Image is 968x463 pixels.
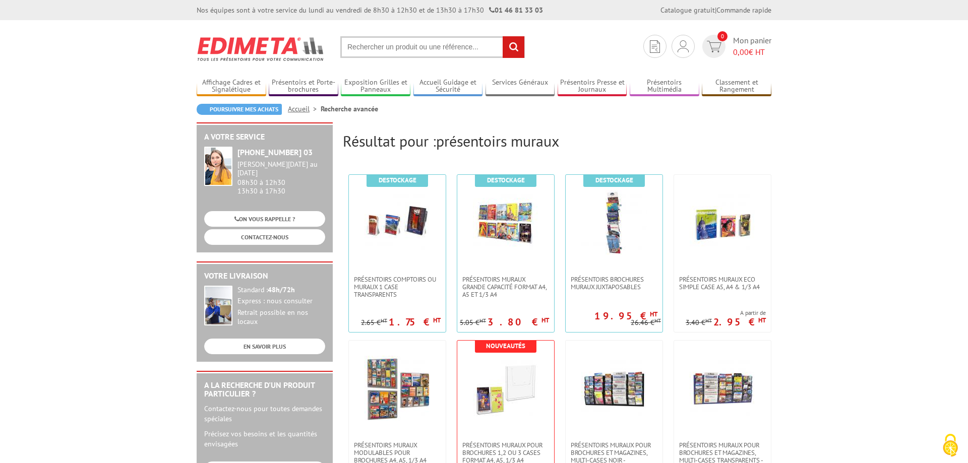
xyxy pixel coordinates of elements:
sup: HT [541,316,549,324]
p: Précisez vos besoins et les quantités envisagées [204,429,325,449]
p: 2.65 € [361,319,387,326]
a: Catalogue gratuit [660,6,715,15]
img: PRÉSENTOIRS MURAUX POUR BROCHURES ET MAGAZINES, MULTI-CASES TRANSPARENTS - ASSEMBLABLES [690,356,755,421]
span: 0,00 [733,47,749,57]
a: Commande rapide [716,6,771,15]
div: | [660,5,771,15]
span: 0 [717,31,728,41]
img: Présentoirs muraux modulables pour brochures A4, A5, 1/3 A4 VISIODOC [365,356,430,421]
h2: A la recherche d'un produit particulier ? [204,381,325,399]
img: Edimeta [197,30,325,68]
a: Présentoirs Multimédia [630,78,699,95]
div: Nos équipes sont à votre service du lundi au vendredi de 8h30 à 12h30 et de 13h30 à 17h30 [197,5,543,15]
a: Poursuivre mes achats [197,104,282,115]
a: ON VOUS RAPPELLE ? [204,211,325,227]
div: Express : nous consulter [237,297,325,306]
p: Contactez-nous pour toutes demandes spéciales [204,404,325,424]
p: 1.75 € [389,319,441,325]
img: Présentoirs brochures muraux juxtaposables [581,190,647,255]
img: widget-livraison.jpg [204,286,232,325]
a: Accueil [288,104,321,113]
a: Affichage Cadres et Signalétique [197,78,266,95]
a: EN SAVOIR PLUS [204,339,325,354]
input: Rechercher un produit ou une référence... [340,36,525,58]
sup: HT [705,317,712,324]
p: 26.46 € [631,319,661,326]
span: présentoirs muraux [436,131,559,151]
strong: 01 46 81 33 03 [489,6,543,15]
p: 19.95 € [594,313,657,319]
a: Présentoirs muraux Eco simple case A5, A4 & 1/3 A4 [674,276,771,291]
div: Standard : [237,286,325,295]
a: Présentoirs brochures muraux juxtaposables [566,276,662,291]
a: Présentoirs comptoirs ou muraux 1 case Transparents [349,276,446,298]
a: Exposition Grilles et Panneaux [341,78,410,95]
b: Nouveautés [486,342,525,350]
p: 5.05 € [460,319,486,326]
img: devis rapide [707,41,721,52]
span: Présentoirs brochures muraux juxtaposables [571,276,657,291]
a: Services Généraux [486,78,555,95]
a: devis rapide 0 Mon panier 0,00€ HT [700,35,771,58]
h2: Résultat pour : [343,133,771,149]
button: Cookies (fenêtre modale) [933,429,968,463]
b: Destockage [487,176,525,184]
a: Accueil Guidage et Sécurité [413,78,483,95]
div: Retrait possible en nos locaux [237,308,325,326]
a: PRÉSENTOIRS MURAUX GRANDE CAPACITÉ FORMAT A4, A5 ET 1/3 A4 [457,276,554,298]
li: Recherche avancée [321,104,378,114]
img: Présentoirs muraux Eco simple case A5, A4 & 1/3 A4 [690,190,755,255]
img: Cookies (fenêtre modale) [938,433,963,458]
h2: Votre livraison [204,272,325,281]
sup: HT [381,317,387,324]
img: devis rapide [650,40,660,53]
p: 2.95 € [713,319,766,325]
a: CONTACTEZ-NOUS [204,229,325,245]
img: widget-service.jpg [204,147,232,186]
a: Classement et Rangement [702,78,771,95]
span: PRÉSENTOIRS MURAUX GRANDE CAPACITÉ FORMAT A4, A5 ET 1/3 A4 [462,276,549,298]
sup: HT [650,310,657,318]
p: 3.80 € [488,319,549,325]
div: 08h30 à 12h30 13h30 à 17h30 [237,160,325,195]
strong: [PHONE_NUMBER] 03 [237,147,313,157]
div: [PERSON_NAME][DATE] au [DATE] [237,160,325,177]
span: Mon panier [733,35,771,58]
sup: HT [479,317,486,324]
span: € HT [733,46,771,58]
b: Destockage [379,176,416,184]
sup: HT [433,316,441,324]
img: Présentoirs comptoirs ou muraux 1 case Transparents [365,190,430,255]
h2: A votre service [204,133,325,142]
input: rechercher [503,36,524,58]
span: Présentoirs muraux Eco simple case A5, A4 & 1/3 A4 [679,276,766,291]
b: Destockage [595,176,633,184]
span: Présentoirs comptoirs ou muraux 1 case Transparents [354,276,441,298]
strong: 48h/72h [268,285,295,294]
img: PRÉSENTOIRS MURAUX GRANDE CAPACITÉ FORMAT A4, A5 ET 1/3 A4 [473,190,538,255]
a: Présentoirs Presse et Journaux [558,78,627,95]
p: 3.40 € [686,319,712,326]
img: PRÉSENTOIRS MURAUX POUR BROCHURES 1,2 OU 3 CASES FORMAT A4, A5, 1/3 A4 TRANSPARENT TAYMAR [473,356,538,421]
sup: HT [758,316,766,324]
a: Présentoirs et Porte-brochures [269,78,338,95]
span: A partir de [686,309,766,317]
img: devis rapide [678,40,689,52]
sup: HT [654,317,661,324]
img: PRÉSENTOIRS MURAUX POUR BROCHURES ET MAGAZINES, MULTI-CASES NOIR - ASSEMBLABLES [581,356,647,421]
